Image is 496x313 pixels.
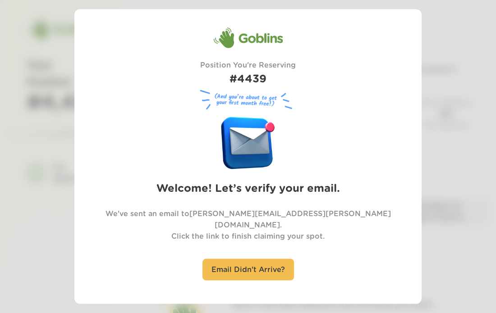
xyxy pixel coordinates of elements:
[196,88,300,113] figure: (And you’re about to get your first month free!)
[156,181,340,197] h2: Welcome! Let’s verify your email.
[200,71,296,88] h1: #4439
[202,259,294,281] div: Email Didn't Arrive?
[200,60,296,88] div: Position You're Reserving
[213,27,283,49] div: Goblins
[74,209,422,242] p: We've sent an email to [PERSON_NAME][EMAIL_ADDRESS][PERSON_NAME][DOMAIN_NAME] . Click the link to...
